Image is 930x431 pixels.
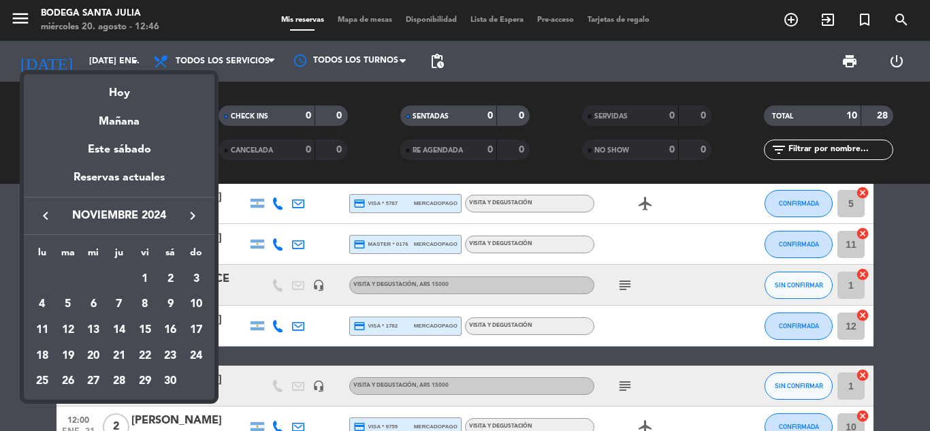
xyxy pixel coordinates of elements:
th: domingo [183,245,209,266]
td: 19 de noviembre de 2024 [55,343,81,369]
div: 5 [57,293,80,316]
div: 20 [82,345,105,368]
button: keyboard_arrow_right [180,207,205,225]
div: 25 [31,370,54,394]
td: 22 de noviembre de 2024 [132,343,158,369]
div: 4 [31,293,54,316]
div: Mañana [24,103,214,131]
td: 30 de noviembre de 2024 [158,369,184,395]
td: 3 de noviembre de 2024 [183,266,209,292]
td: 20 de noviembre de 2024 [80,343,106,369]
div: 6 [82,293,105,316]
div: 13 [82,319,105,342]
td: 4 de noviembre de 2024 [29,292,55,318]
td: 9 de noviembre de 2024 [158,292,184,318]
div: 14 [108,319,131,342]
div: 28 [108,370,131,394]
td: 21 de noviembre de 2024 [106,343,132,369]
td: 5 de noviembre de 2024 [55,292,81,318]
span: noviembre 2024 [58,207,180,225]
div: 9 [159,293,182,316]
td: 14 de noviembre de 2024 [106,317,132,343]
div: 29 [133,370,157,394]
td: 27 de noviembre de 2024 [80,369,106,395]
div: 2 [159,268,182,291]
td: 25 de noviembre de 2024 [29,369,55,395]
div: 21 [108,345,131,368]
div: 18 [31,345,54,368]
td: 6 de noviembre de 2024 [80,292,106,318]
div: 16 [159,319,182,342]
i: keyboard_arrow_right [185,208,201,224]
td: 26 de noviembre de 2024 [55,369,81,395]
td: 1 de noviembre de 2024 [132,266,158,292]
td: 15 de noviembre de 2024 [132,317,158,343]
td: 13 de noviembre de 2024 [80,317,106,343]
button: keyboard_arrow_left [33,207,58,225]
th: martes [55,245,81,266]
i: keyboard_arrow_left [37,208,54,224]
div: 11 [31,319,54,342]
div: 24 [185,345,208,368]
div: 15 [133,319,157,342]
div: 26 [57,370,80,394]
div: 8 [133,293,157,316]
td: 16 de noviembre de 2024 [158,317,184,343]
td: 12 de noviembre de 2024 [55,317,81,343]
td: 10 de noviembre de 2024 [183,292,209,318]
div: 23 [159,345,182,368]
div: 17 [185,319,208,342]
th: lunes [29,245,55,266]
div: 3 [185,268,208,291]
td: 11 de noviembre de 2024 [29,317,55,343]
td: 18 de noviembre de 2024 [29,343,55,369]
div: 19 [57,345,80,368]
div: Reservas actuales [24,169,214,197]
th: sábado [158,245,184,266]
th: jueves [106,245,132,266]
div: 30 [159,370,182,394]
th: viernes [132,245,158,266]
div: 12 [57,319,80,342]
td: 23 de noviembre de 2024 [158,343,184,369]
td: 7 de noviembre de 2024 [106,292,132,318]
td: 24 de noviembre de 2024 [183,343,209,369]
td: 2 de noviembre de 2024 [158,266,184,292]
div: 27 [82,370,105,394]
div: 10 [185,293,208,316]
div: 22 [133,345,157,368]
td: 8 de noviembre de 2024 [132,292,158,318]
td: 17 de noviembre de 2024 [183,317,209,343]
td: 28 de noviembre de 2024 [106,369,132,395]
div: Este sábado [24,131,214,169]
div: 1 [133,268,157,291]
td: 29 de noviembre de 2024 [132,369,158,395]
div: Hoy [24,74,214,102]
th: miércoles [80,245,106,266]
div: 7 [108,293,131,316]
td: NOV. [29,266,132,292]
